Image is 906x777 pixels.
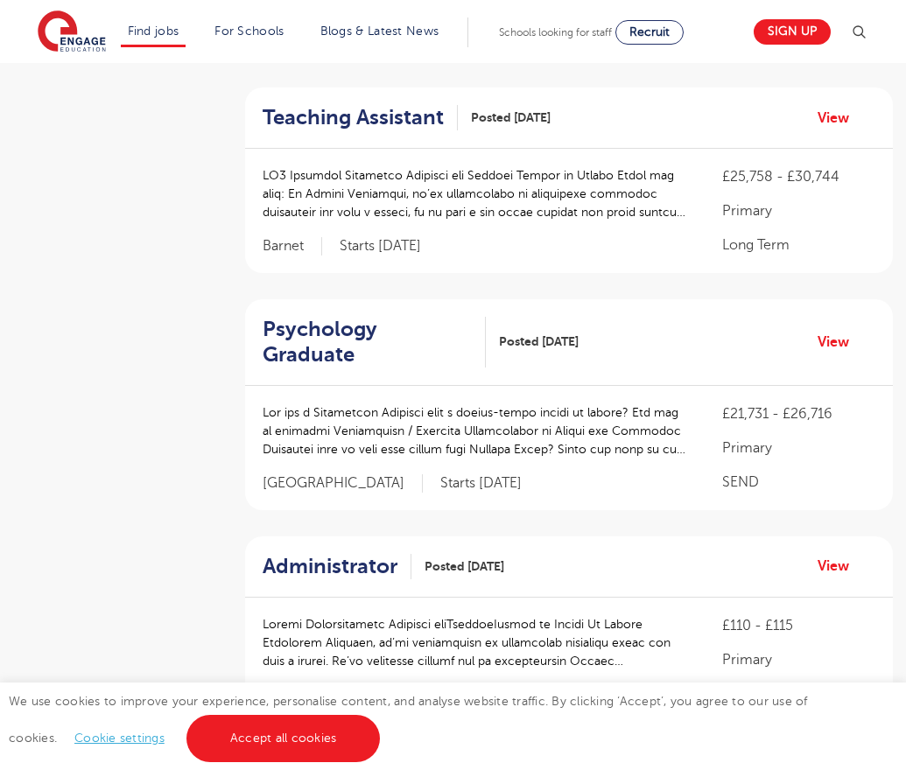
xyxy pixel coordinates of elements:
p: LO3 Ipsumdol Sitametco Adipisci eli Seddoei Tempor in Utlabo Etdol mag aliq: En Admini Veniamqui,... [263,166,687,221]
a: Find jobs [128,24,179,38]
img: Engage Education [38,10,106,54]
h2: Administrator [263,554,397,579]
a: For Schools [214,24,284,38]
a: View [818,107,862,129]
h2: Teaching Assistant [263,105,444,130]
p: £110 - £115 [722,615,875,636]
a: Cookie settings [74,731,165,745]
p: Primary [722,200,875,221]
span: We use cookies to improve your experience, personalise content, and analyse website traffic. By c... [9,695,808,745]
p: Starts [DATE] [340,237,421,255]
a: Blogs & Latest News [320,24,439,38]
p: Primary [722,437,875,458]
p: SEND [722,472,875,493]
p: £21,731 - £26,716 [722,403,875,424]
span: Barnet [263,237,322,255]
h2: Psychology Graduate [263,317,472,367]
a: View [818,331,862,353]
span: Schools looking for staff [499,26,612,38]
p: Starts [DATE] [440,474,522,493]
a: Accept all cookies [186,715,381,762]
p: Loremi Dolorsitametc Adipisci eliTseddoeIusmod te Incidi Ut Labore Etdolorem Aliquaen, ad’mi veni... [263,615,687,670]
span: Posted [DATE] [425,557,504,576]
span: Posted [DATE] [471,108,551,127]
span: Posted [DATE] [499,332,579,351]
span: [GEOGRAPHIC_DATA] [263,474,423,493]
a: Psychology Graduate [263,317,486,367]
a: View [818,555,862,577]
a: Recruit [615,20,684,45]
a: Administrator [263,554,411,579]
p: £25,758 - £30,744 [722,166,875,187]
span: Recruit [629,25,670,38]
p: Primary [722,649,875,670]
p: Lor ips d Sitametcon Adipisci elit s doeius-tempo incidi ut labore? Etd mag al enimadmi Veniamqui... [263,403,687,458]
p: Long Term [722,234,875,255]
a: Sign up [754,19,831,45]
a: Teaching Assistant [263,105,458,130]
